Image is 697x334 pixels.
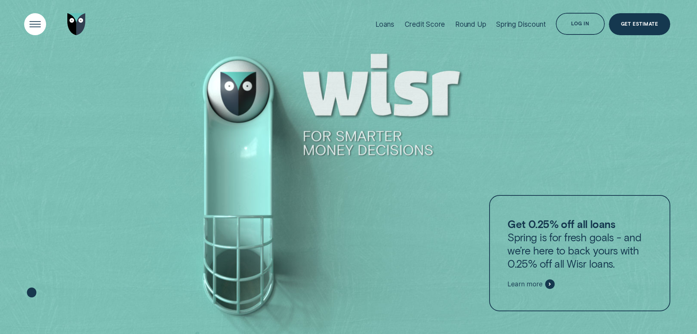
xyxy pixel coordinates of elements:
div: Spring Discount [496,20,546,29]
div: Loans [375,20,394,29]
a: Get 0.25% off all loansSpring is for fresh goals - and we’re here to back yours with 0.25% off al... [489,195,670,312]
button: Open Menu [24,13,46,35]
strong: Get 0.25% off all loans [507,217,615,230]
img: Wisr [67,13,86,35]
div: Credit Score [405,20,445,29]
div: Round Up [455,20,486,29]
button: Log in [556,13,604,35]
a: Get Estimate [609,13,670,35]
span: Learn more [507,280,542,288]
p: Spring is for fresh goals - and we’re here to back yours with 0.25% off all Wisr loans. [507,217,652,270]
